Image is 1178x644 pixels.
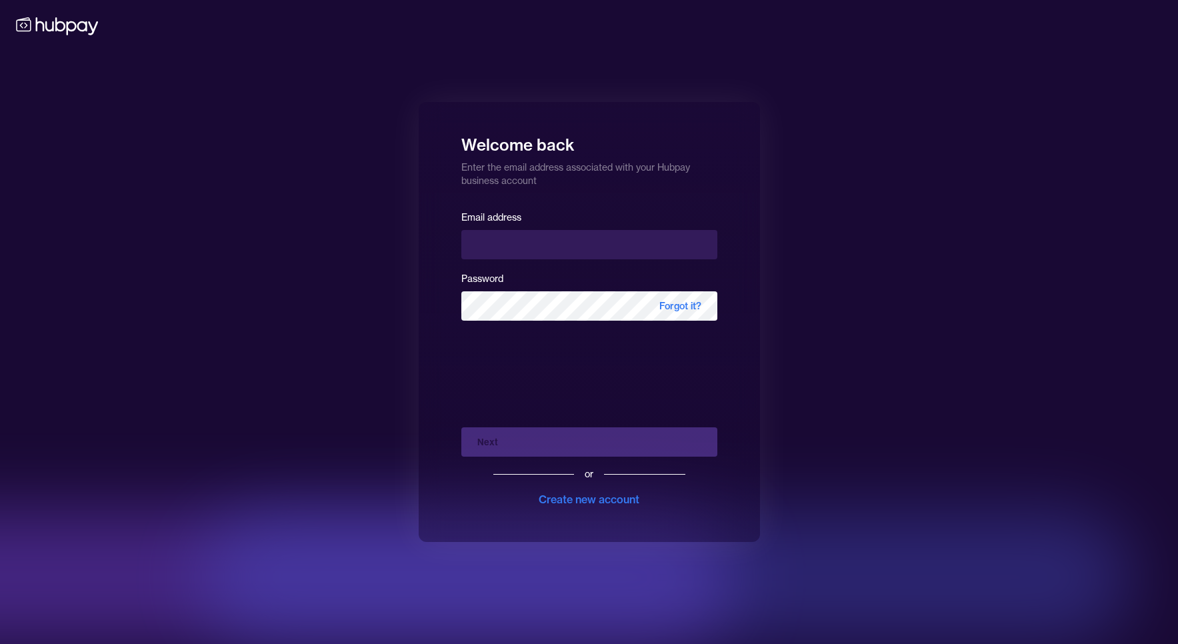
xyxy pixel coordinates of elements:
[461,126,717,155] h1: Welcome back
[461,211,521,223] label: Email address
[585,467,593,481] div: or
[643,291,717,321] span: Forgot it?
[461,273,503,285] label: Password
[539,491,639,507] div: Create new account
[461,155,717,187] p: Enter the email address associated with your Hubpay business account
